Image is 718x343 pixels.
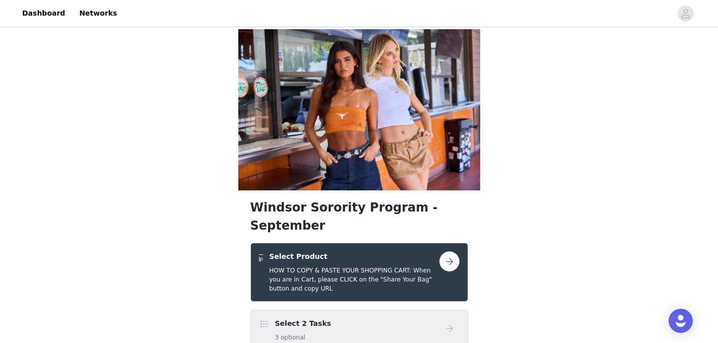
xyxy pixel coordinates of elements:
h4: Select 2 Tasks [275,318,332,329]
img: campaign image [238,29,480,190]
a: Networks [73,2,123,25]
h5: HOW TO COPY & PASTE YOUR SHOPPING CART: When you are in Cart, please CLICK on the "Share Your Bag... [269,266,439,293]
h4: Select Product [269,251,439,262]
h1: Windsor Sorority Program - September [250,198,468,235]
div: avatar [681,6,690,22]
h5: 3 optional [275,333,332,342]
a: Dashboard [16,2,71,25]
div: Select Product [250,243,468,302]
div: Open Intercom Messenger [669,309,693,333]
